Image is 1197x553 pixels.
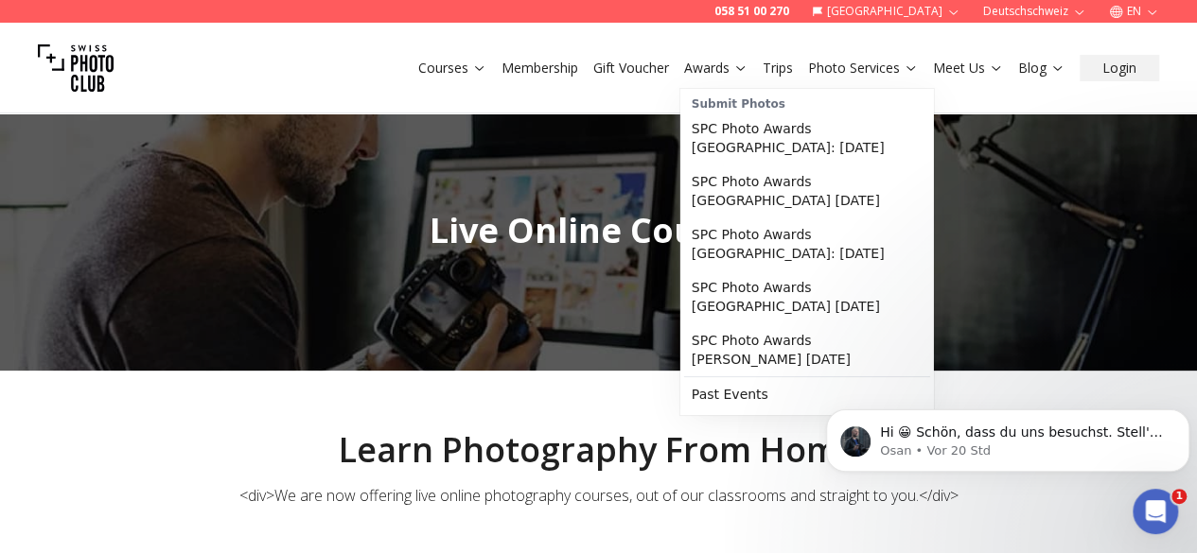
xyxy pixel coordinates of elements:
span: 1 [1171,489,1187,504]
a: Trips [763,59,793,78]
span: Live Online Courses [430,207,767,253]
iframe: Intercom live chat [1133,489,1178,534]
a: 058 51 00 270 [714,4,789,19]
iframe: Intercom notifications Nachricht [819,370,1197,502]
button: Awards [677,55,755,81]
a: SPC Photo Awards [PERSON_NAME] [DATE] [684,323,930,376]
a: Membership [502,59,578,78]
button: Trips [755,55,801,81]
a: SPC Photo Awards [GEOGRAPHIC_DATA]: [DATE] [684,217,930,270]
a: Gift Voucher [593,59,669,78]
div: Submit Photos [684,93,930,112]
img: Swiss photo club [38,30,114,106]
a: SPC Photo Awards [GEOGRAPHIC_DATA]: [DATE] [684,112,930,164]
a: Past Events [684,377,930,411]
p: <div>We are now offering live online photography courses, out of our classrooms and straight to y... [239,484,959,507]
a: Photo Services [808,59,918,78]
button: Login [1080,55,1159,81]
button: Photo Services [801,55,925,81]
a: Courses [418,59,486,78]
h2: Learn Photography From Home [339,431,858,469]
button: Membership [494,55,586,81]
button: Gift Voucher [586,55,677,81]
a: Blog [1018,59,1065,78]
button: Courses [411,55,494,81]
button: Meet Us [925,55,1011,81]
a: Awards [684,59,748,78]
a: SPC Photo Awards [GEOGRAPHIC_DATA] [DATE] [684,164,930,217]
a: Meet Us [933,59,1003,78]
button: Blog [1011,55,1072,81]
a: SPC Photo Awards [GEOGRAPHIC_DATA] [DATE] [684,270,930,323]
